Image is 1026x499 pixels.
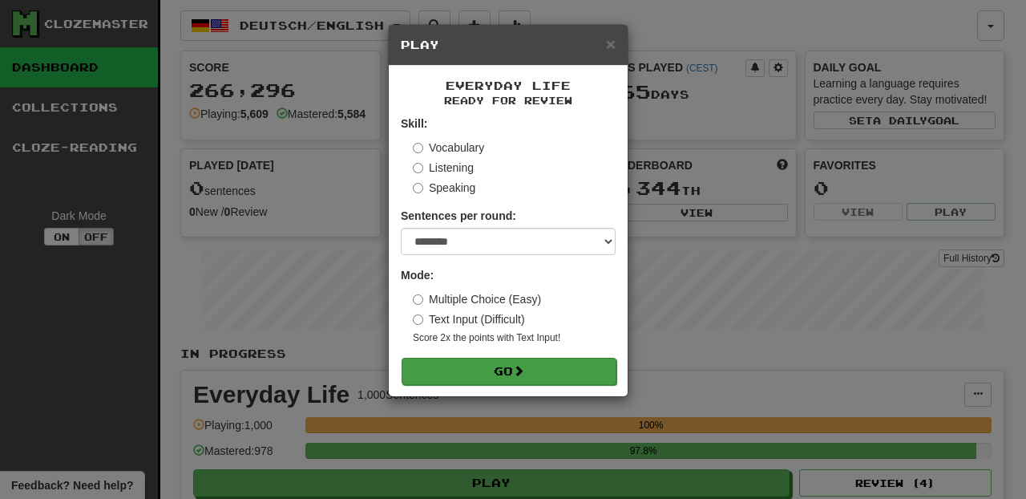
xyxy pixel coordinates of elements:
[413,180,475,196] label: Speaking
[413,160,474,176] label: Listening
[606,35,616,52] button: Close
[401,269,434,282] strong: Mode:
[401,37,616,53] h5: Play
[413,311,525,327] label: Text Input (Difficult)
[413,183,423,193] input: Speaking
[413,143,423,153] input: Vocabulary
[413,294,423,305] input: Multiple Choice (Easy)
[413,291,541,307] label: Multiple Choice (Easy)
[401,117,427,130] strong: Skill:
[413,140,484,156] label: Vocabulary
[413,314,423,325] input: Text Input (Difficult)
[402,358,616,385] button: Go
[413,163,423,173] input: Listening
[401,94,616,108] small: Ready for Review
[401,208,516,224] label: Sentences per round:
[606,34,616,53] span: ×
[413,331,616,345] small: Score 2x the points with Text Input !
[446,79,571,92] span: Everyday Life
